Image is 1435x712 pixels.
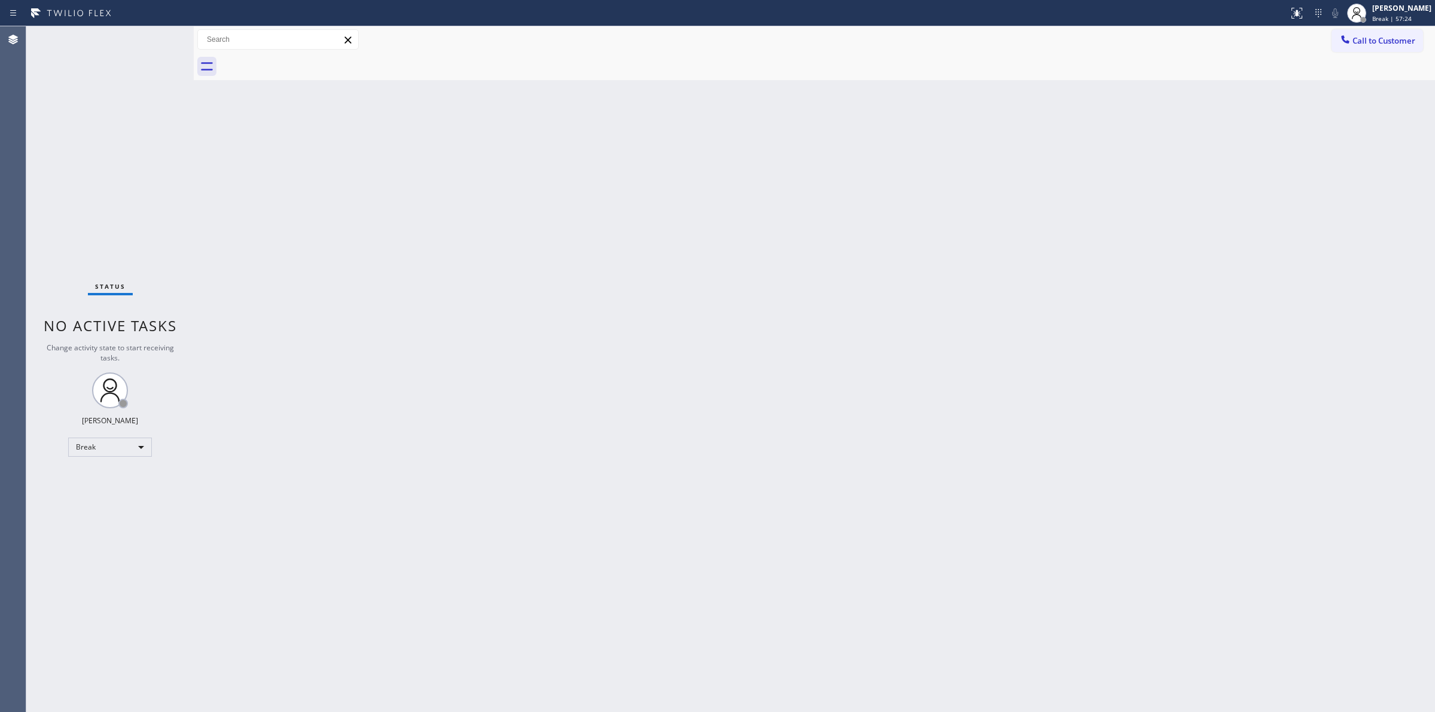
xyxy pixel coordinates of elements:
[44,316,177,335] span: No active tasks
[1372,14,1412,23] span: Break | 57:24
[82,415,138,426] div: [PERSON_NAME]
[1372,3,1431,13] div: [PERSON_NAME]
[198,30,358,49] input: Search
[1327,5,1344,22] button: Mute
[47,343,174,363] span: Change activity state to start receiving tasks.
[1332,29,1423,52] button: Call to Customer
[95,282,126,291] span: Status
[68,438,152,457] div: Break
[1352,35,1415,46] span: Call to Customer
